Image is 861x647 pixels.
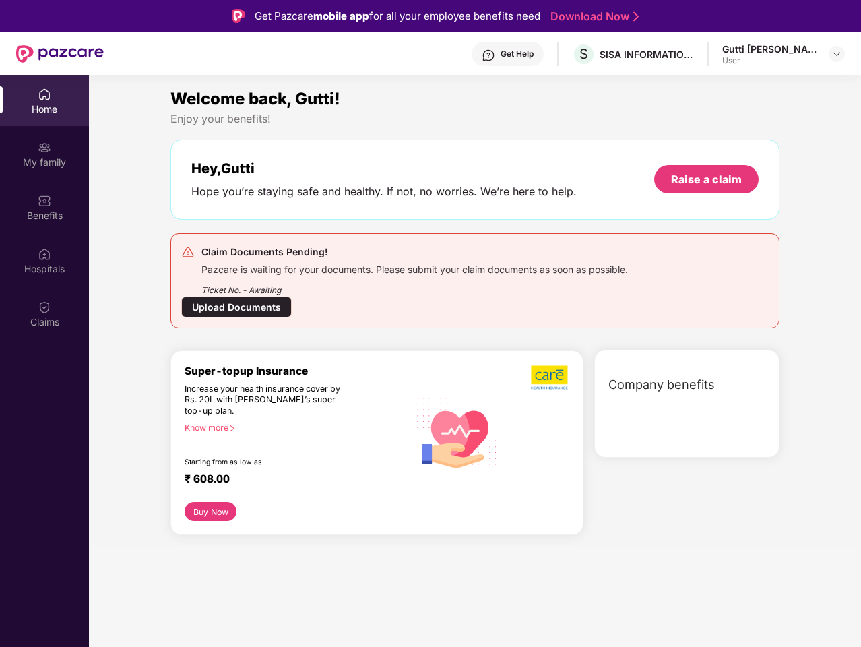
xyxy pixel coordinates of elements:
[16,45,104,63] img: New Pazcare Logo
[201,260,628,276] div: Pazcare is waiting for your documents. Please submit your claim documents as soon as possible.
[232,9,245,23] img: Logo
[501,49,534,59] div: Get Help
[531,365,569,390] img: b5dec4f62d2307b9de63beb79f102df3.png
[38,141,51,154] img: svg+xml;base64,PHN2ZyB3aWR0aD0iMjAiIGhlaWdodD0iMjAiIHZpZXdCb3g9IjAgMCAyMCAyMCIgZmlsbD0ibm9uZSIgeG...
[722,42,817,55] div: Gutti [PERSON_NAME]
[482,49,495,62] img: svg+xml;base64,PHN2ZyBpZD0iSGVscC0zMngzMiIgeG1sbnM9Imh0dHA6Ly93d3cudzMub3JnLzIwMDAvc3ZnIiB3aWR0aD...
[201,244,628,260] div: Claim Documents Pending!
[38,247,51,261] img: svg+xml;base64,PHN2ZyBpZD0iSG9zcGl0YWxzIiB4bWxucz0iaHR0cDovL3d3dy53My5vcmcvMjAwMC9zdmciIHdpZHRoPS...
[38,194,51,208] img: svg+xml;base64,PHN2ZyBpZD0iQmVuZWZpdHMiIHhtbG5zPSJodHRwOi8vd3d3LnczLm9yZy8yMDAwL3N2ZyIgd2lkdGg9Ij...
[170,89,340,109] span: Welcome back, Gutti!
[191,185,577,199] div: Hope you’re staying safe and healthy. If not, no worries. We’re here to help.
[185,458,352,467] div: Starting from as low as
[38,88,51,101] img: svg+xml;base64,PHN2ZyBpZD0iSG9tZSIgeG1sbnM9Imh0dHA6Ly93d3cudzMub3JnLzIwMDAvc3ZnIiB3aWR0aD0iMjAiIG...
[185,423,401,432] div: Know more
[185,472,395,489] div: ₹ 608.00
[228,425,236,432] span: right
[185,383,351,417] div: Increase your health insurance cover by Rs. 20L with [PERSON_NAME]’s super top-up plan.
[181,297,292,317] div: Upload Documents
[409,384,505,482] img: svg+xml;base64,PHN2ZyB4bWxucz0iaHR0cDovL3d3dy53My5vcmcvMjAwMC9zdmciIHhtbG5zOnhsaW5rPSJodHRwOi8vd3...
[600,48,694,61] div: SISA INFORMATION SECURITY PVT LTD
[608,375,715,394] span: Company benefits
[170,112,779,126] div: Enjoy your benefits!
[722,55,817,66] div: User
[579,46,588,62] span: S
[201,276,628,297] div: Ticket No. - Awaiting
[38,301,51,314] img: svg+xml;base64,PHN2ZyBpZD0iQ2xhaW0iIHhtbG5zPSJodHRwOi8vd3d3LnczLm9yZy8yMDAwL3N2ZyIgd2lkdGg9IjIwIi...
[255,8,540,24] div: Get Pazcare for all your employee benefits need
[633,9,639,24] img: Stroke
[185,502,236,521] button: Buy Now
[313,9,369,22] strong: mobile app
[181,245,195,259] img: svg+xml;base64,PHN2ZyB4bWxucz0iaHR0cDovL3d3dy53My5vcmcvMjAwMC9zdmciIHdpZHRoPSIyNCIgaGVpZ2h0PSIyNC...
[185,365,409,377] div: Super-topup Insurance
[550,9,635,24] a: Download Now
[671,172,742,187] div: Raise a claim
[831,49,842,59] img: svg+xml;base64,PHN2ZyBpZD0iRHJvcGRvd24tMzJ4MzIiIHhtbG5zPSJodHRwOi8vd3d3LnczLm9yZy8yMDAwL3N2ZyIgd2...
[191,160,577,177] div: Hey, Gutti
